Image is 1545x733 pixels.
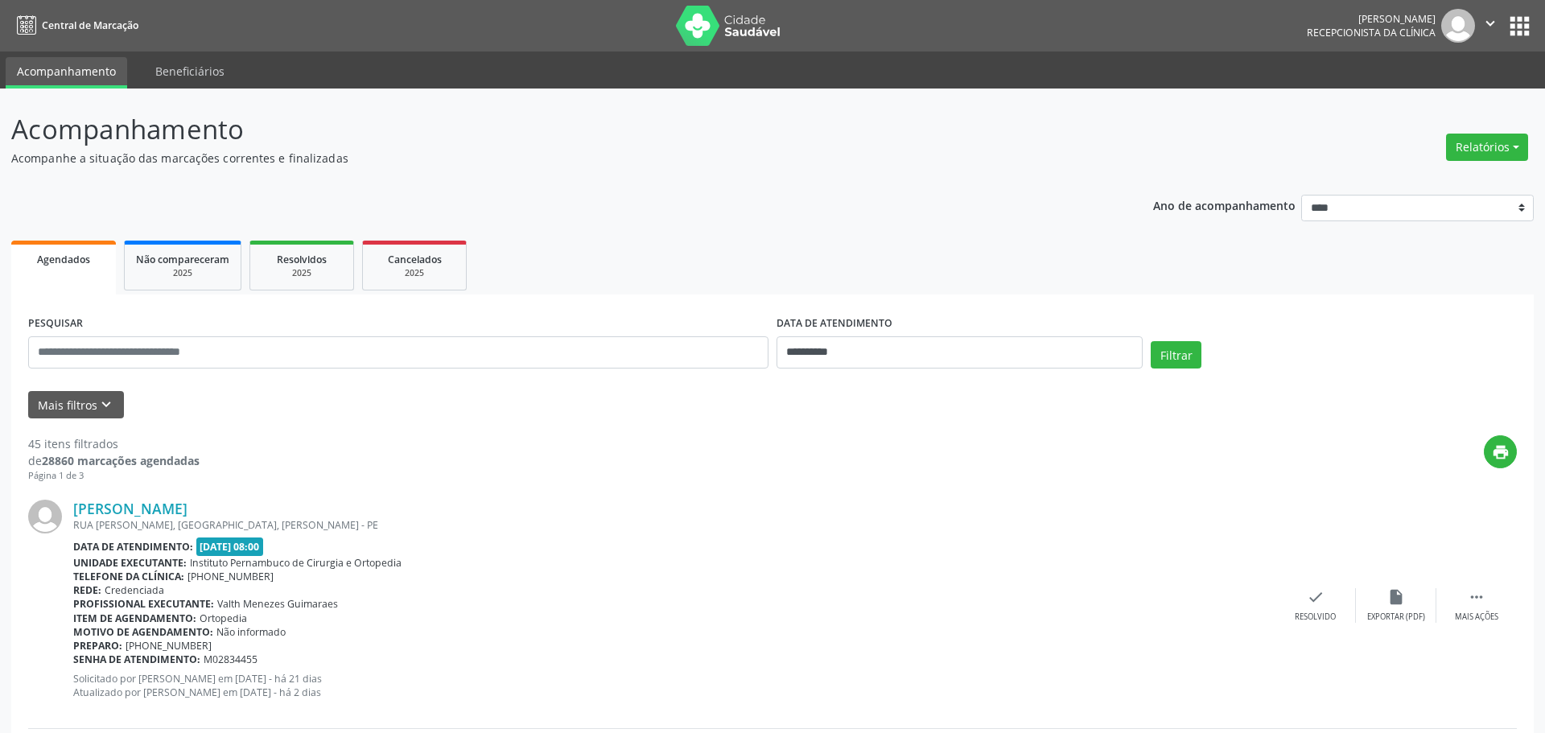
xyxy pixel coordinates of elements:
span: Recepcionista da clínica [1307,26,1436,39]
button: print [1484,435,1517,468]
i: insert_drive_file [1387,588,1405,606]
b: Senha de atendimento: [73,653,200,666]
b: Rede: [73,583,101,597]
span: Cancelados [388,253,442,266]
b: Motivo de agendamento: [73,625,213,639]
b: Preparo: [73,639,122,653]
span: Resolvidos [277,253,327,266]
button: Filtrar [1151,341,1201,369]
label: DATA DE ATENDIMENTO [777,311,892,336]
div: Página 1 de 3 [28,469,200,483]
div: RUA [PERSON_NAME], [GEOGRAPHIC_DATA], [PERSON_NAME] - PE [73,518,1275,532]
span: [PHONE_NUMBER] [187,570,274,583]
img: img [1441,9,1475,43]
p: Acompanhe a situação das marcações correntes e finalizadas [11,150,1077,167]
button: Mais filtroskeyboard_arrow_down [28,391,124,419]
span: Valth Menezes Guimaraes [217,597,338,611]
a: Central de Marcação [11,12,138,39]
button: apps [1506,12,1534,40]
div: 2025 [374,267,455,279]
i: keyboard_arrow_down [97,396,115,414]
span: M02834455 [204,653,257,666]
button: Relatórios [1446,134,1528,161]
span: Agendados [37,253,90,266]
a: Acompanhamento [6,57,127,89]
p: Ano de acompanhamento [1153,195,1296,215]
span: Não compareceram [136,253,229,266]
div: de [28,452,200,469]
i:  [1468,588,1485,606]
span: Não informado [216,625,286,639]
span: Instituto Pernambuco de Cirurgia e Ortopedia [190,556,402,570]
div: Mais ações [1455,612,1498,623]
button:  [1475,9,1506,43]
b: Telefone da clínica: [73,570,184,583]
i: print [1492,443,1510,461]
b: Profissional executante: [73,597,214,611]
p: Acompanhamento [11,109,1077,150]
a: [PERSON_NAME] [73,500,187,517]
span: [PHONE_NUMBER] [126,639,212,653]
strong: 28860 marcações agendadas [42,453,200,468]
b: Data de atendimento: [73,540,193,554]
span: [DATE] 08:00 [196,537,264,556]
div: Resolvido [1295,612,1336,623]
b: Unidade executante: [73,556,187,570]
a: Beneficiários [144,57,236,85]
img: img [28,500,62,533]
i: check [1307,588,1325,606]
i:  [1481,14,1499,32]
label: PESQUISAR [28,311,83,336]
div: 45 itens filtrados [28,435,200,452]
div: [PERSON_NAME] [1307,12,1436,26]
div: 2025 [262,267,342,279]
span: Ortopedia [200,612,247,625]
div: Exportar (PDF) [1367,612,1425,623]
p: Solicitado por [PERSON_NAME] em [DATE] - há 21 dias Atualizado por [PERSON_NAME] em [DATE] - há 2... [73,672,1275,699]
span: Central de Marcação [42,19,138,32]
b: Item de agendamento: [73,612,196,625]
span: Credenciada [105,583,164,597]
div: 2025 [136,267,229,279]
